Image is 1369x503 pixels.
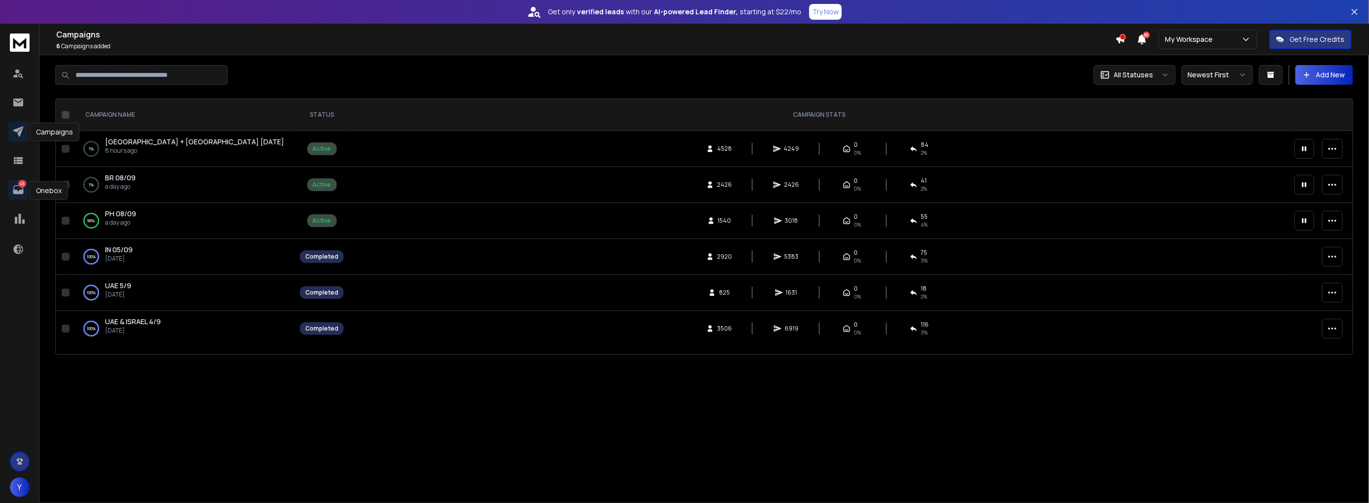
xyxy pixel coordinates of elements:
[105,255,133,263] p: [DATE]
[105,137,284,146] span: [GEOGRAPHIC_DATA] + [GEOGRAPHIC_DATA] [DATE]
[105,317,161,326] span: UAE & ISRAEL 4/9
[1143,32,1150,38] span: 50
[88,216,95,226] p: 99 %
[785,325,798,333] span: 6919
[854,321,858,329] span: 0
[717,325,732,333] span: 3506
[717,253,732,261] span: 2920
[717,145,732,153] span: 4528
[73,99,294,131] th: CAMPAIGN NAME
[921,257,928,265] span: 3 %
[8,180,28,200] a: 43
[105,281,131,290] span: UAE 5/9
[73,131,294,167] td: 1%[GEOGRAPHIC_DATA] + [GEOGRAPHIC_DATA] [DATE]8 hours ago
[294,99,350,131] th: STATUS
[10,477,30,497] button: Y
[105,147,284,155] p: 8 hours ago
[105,327,161,335] p: [DATE]
[105,245,133,254] span: IN 05/09
[30,123,79,141] div: Campaigns
[786,289,797,297] span: 1631
[854,149,861,157] span: 0%
[56,42,60,50] span: 6
[350,99,1289,131] th: CAMPAIGN STATS
[105,317,161,327] a: UAE & ISRAEL 4/9
[56,29,1116,40] h1: Campaigns
[30,181,68,200] div: Onebox
[10,34,30,52] img: logo
[313,145,331,153] div: Active
[1114,70,1153,80] p: All Statuses
[577,7,624,17] strong: verified leads
[854,257,861,265] span: 0%
[313,181,331,189] div: Active
[105,291,131,299] p: [DATE]
[87,324,96,334] p: 100 %
[921,285,927,293] span: 18
[854,249,858,257] span: 0
[784,145,799,153] span: 4249
[785,253,799,261] span: 5383
[718,217,731,225] span: 1540
[921,149,927,157] span: 2 %
[89,144,94,154] p: 1 %
[854,177,858,185] span: 0
[305,253,338,261] div: Completed
[921,177,927,185] span: 41
[313,217,331,225] div: Active
[921,329,928,336] span: 3 %
[854,185,861,193] span: 0%
[854,141,858,149] span: 0
[654,7,738,17] strong: AI-powered Lead Finder,
[921,185,927,193] span: 2 %
[89,180,94,190] p: 1 %
[784,181,799,189] span: 2426
[548,7,801,17] p: Get only with our starting at $22/mo
[717,181,732,189] span: 2426
[785,217,798,225] span: 3018
[105,209,136,219] a: PH 08/09
[1296,65,1353,85] button: Add New
[73,311,294,347] td: 100%UAE & ISRAEL 4/9[DATE]
[105,245,133,255] a: IN 05/09
[73,203,294,239] td: 99%PH 08/09a day ago
[73,167,294,203] td: 1%BR 08/09a day ago
[305,289,338,297] div: Completed
[921,321,929,329] span: 116
[105,209,136,218] span: PH 08/09
[105,173,136,183] a: BR 08/09
[105,281,131,291] a: UAE 5/9
[854,221,861,229] span: 0%
[105,137,284,147] a: [GEOGRAPHIC_DATA] + [GEOGRAPHIC_DATA] [DATE]
[1290,34,1345,44] p: Get Free Credits
[809,4,842,20] button: Try Now
[18,180,26,188] p: 43
[921,293,927,301] span: 2 %
[1269,30,1352,49] button: Get Free Credits
[854,285,858,293] span: 0
[854,213,858,221] span: 0
[87,252,96,262] p: 100 %
[105,183,136,191] p: a day ago
[812,7,839,17] p: Try Now
[73,275,294,311] td: 100%UAE 5/9[DATE]
[719,289,730,297] span: 825
[854,293,861,301] span: 0%
[1165,34,1217,44] p: My Workspace
[73,239,294,275] td: 100%IN 05/09[DATE]
[921,213,928,221] span: 55
[1182,65,1253,85] button: Newest First
[105,219,136,227] p: a day ago
[305,325,338,333] div: Completed
[921,141,929,149] span: 84
[105,173,136,182] span: BR 08/09
[921,249,927,257] span: 75
[56,42,1116,50] p: Campaigns added
[921,221,928,229] span: 4 %
[87,288,96,298] p: 100 %
[854,329,861,336] span: 0%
